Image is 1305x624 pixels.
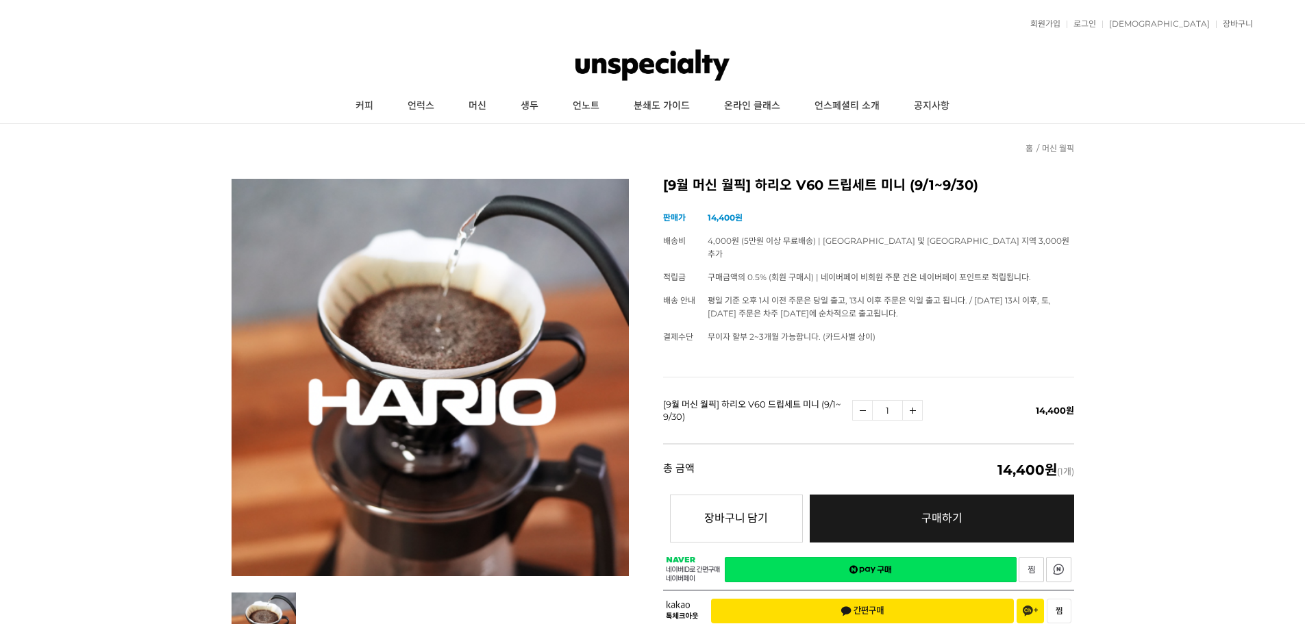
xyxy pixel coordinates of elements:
span: 구매하기 [921,512,962,525]
td: [9월 머신 월픽] 하리오 V60 드립세트 미니 (9/1~9/30) [663,377,853,443]
a: 머신 월픽 [1042,143,1074,153]
h2: [9월 머신 월픽] 하리오 V60 드립세트 미니 (9/1~9/30) [663,179,1074,192]
a: 온라인 클래스 [707,89,797,123]
button: 찜 [1047,599,1071,623]
span: 배송비 [663,236,686,246]
span: 적립금 [663,272,686,282]
a: 공지사항 [897,89,967,123]
a: 언스페셜티 소개 [797,89,897,123]
span: 평일 기준 오후 1시 이전 주문은 당일 출고, 13시 이후 주문은 익일 출고 됩니다. / [DATE] 13시 이후, 토, [DATE] 주문은 차주 [DATE]에 순차적으로 출... [708,295,1051,319]
span: 카카오 톡체크아웃 [666,601,701,621]
span: 판매가 [663,212,686,223]
span: 14,400원 [1036,405,1074,416]
a: 회원가입 [1023,20,1060,28]
a: 커피 [338,89,390,123]
button: 채널 추가 [1017,599,1044,623]
a: 새창 [1019,557,1044,582]
span: 찜 [1056,606,1062,616]
strong: 14,400원 [708,212,743,223]
a: 생두 [504,89,556,123]
span: 결제수단 [663,332,693,342]
button: 장바구니 담기 [670,495,803,542]
a: 언노트 [556,89,617,123]
a: 분쇄도 가이드 [617,89,707,123]
a: 머신 [451,89,504,123]
a: 언럭스 [390,89,451,123]
span: 무이자 할부 2~3개월 가능합니다. (카드사별 상이) [708,332,875,342]
span: 간편구매 [841,606,884,616]
span: 배송 안내 [663,295,695,305]
span: 구매금액의 0.5% (회원 구매시) | 네이버페이 비회원 주문 건은 네이버페이 포인트로 적립됩니다. [708,272,1031,282]
a: 새창 [725,557,1017,582]
img: 언스페셜티 몰 [575,45,730,86]
a: 장바구니 [1216,20,1253,28]
em: 14,400원 [997,462,1057,478]
a: 구매하기 [810,495,1074,542]
a: 수량증가 [902,400,923,421]
img: 9월 머신 월픽 하리오 V60 드립세트 미니 [232,179,629,576]
a: [DEMOGRAPHIC_DATA] [1102,20,1210,28]
a: 수량감소 [852,400,873,421]
strong: 총 금액 [663,463,695,477]
a: 홈 [1026,143,1033,153]
span: (1개) [997,463,1074,477]
span: 4,000원 (5만원 이상 무료배송) | [GEOGRAPHIC_DATA] 및 [GEOGRAPHIC_DATA] 지역 3,000원 추가 [708,236,1069,259]
a: 로그인 [1067,20,1096,28]
a: 새창 [1046,557,1071,582]
span: 채널 추가 [1023,606,1038,616]
button: 간편구매 [711,599,1014,623]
